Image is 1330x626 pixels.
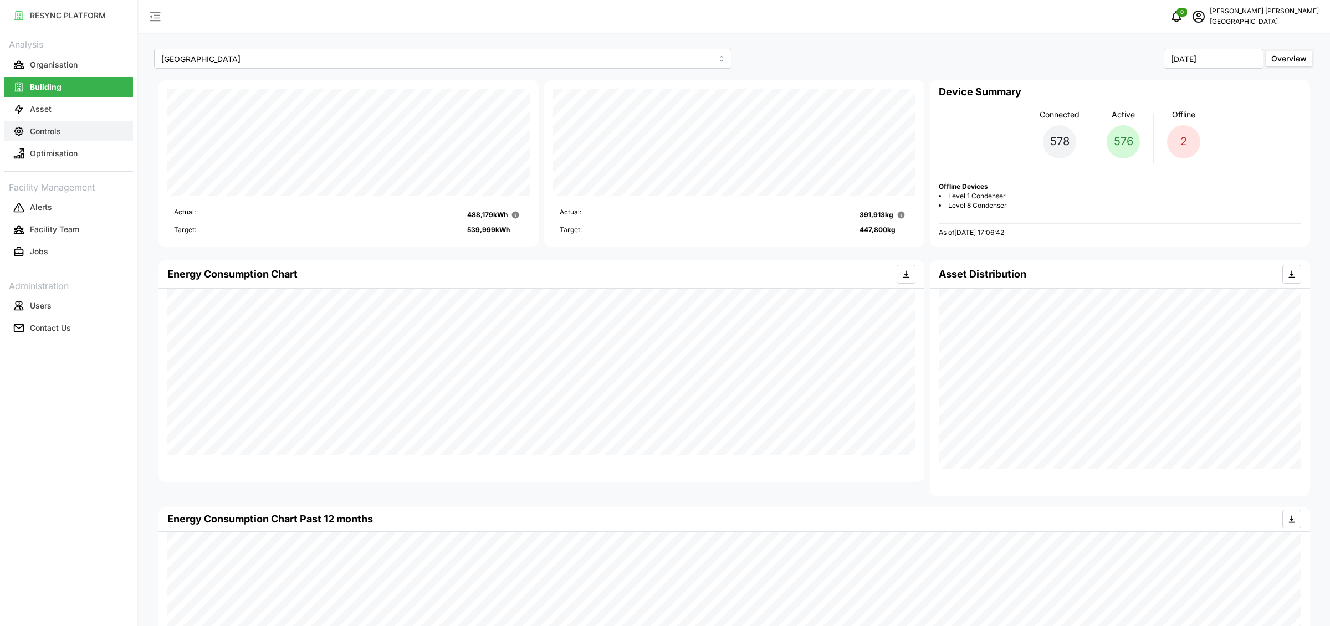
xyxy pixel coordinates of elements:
[4,121,133,141] button: Controls
[1172,109,1195,121] p: Offline
[939,228,1004,238] p: As of [DATE] 17:06:42
[948,192,1006,201] span: Level 1 Condenser
[939,182,1301,192] p: Offline Devices
[4,54,133,76] a: Organisation
[1180,8,1184,16] span: 0
[30,322,71,333] p: Contact Us
[30,202,52,213] p: Alerts
[30,126,61,137] p: Controls
[30,148,78,159] p: Optimisation
[1164,49,1263,69] input: Select Month
[30,300,52,311] p: Users
[1210,17,1319,27] p: [GEOGRAPHIC_DATA]
[860,210,893,220] p: 391,913 kg
[30,104,52,115] p: Asset
[167,511,373,527] p: Energy Consumption Chart Past 12 months
[1050,133,1070,150] p: 578
[167,267,298,281] h4: Energy Consumption Chart
[4,76,133,98] a: Building
[1210,6,1319,17] p: [PERSON_NAME] [PERSON_NAME]
[4,98,133,120] a: Asset
[4,55,133,75] button: Organisation
[467,210,508,220] p: 488,179 kWh
[560,225,582,235] p: Target:
[4,296,133,316] button: Users
[30,224,79,235] p: Facility Team
[1271,54,1307,63] span: Overview
[4,318,133,338] button: Contact Us
[4,317,133,339] a: Contact Us
[4,178,133,194] p: Facility Management
[1165,6,1188,28] button: notifications
[4,219,133,241] a: Facility Team
[4,142,133,165] a: Optimisation
[939,267,1026,281] h4: Asset Distribution
[1112,109,1135,121] p: Active
[174,225,196,235] p: Target:
[4,4,133,27] a: RESYNC PLATFORM
[560,207,581,223] p: Actual:
[4,120,133,142] a: Controls
[1114,133,1133,150] p: 576
[467,225,510,235] p: 539,999 kWh
[1040,109,1080,121] p: Connected
[1188,6,1210,28] button: schedule
[30,246,48,257] p: Jobs
[860,225,896,235] p: 447,800 kg
[4,242,133,262] button: Jobs
[30,81,62,93] p: Building
[4,6,133,25] button: RESYNC PLATFORM
[948,201,1007,211] span: Level 8 Condenser
[939,85,1021,99] h4: Device Summary
[4,277,133,293] p: Administration
[4,77,133,97] button: Building
[30,59,78,70] p: Organisation
[4,99,133,119] button: Asset
[4,197,133,219] a: Alerts
[4,295,133,317] a: Users
[4,143,133,163] button: Optimisation
[174,207,196,223] p: Actual:
[4,220,133,240] button: Facility Team
[4,35,133,52] p: Analysis
[1180,133,1187,150] p: 2
[30,10,106,21] p: RESYNC PLATFORM
[4,198,133,218] button: Alerts
[4,241,133,263] a: Jobs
